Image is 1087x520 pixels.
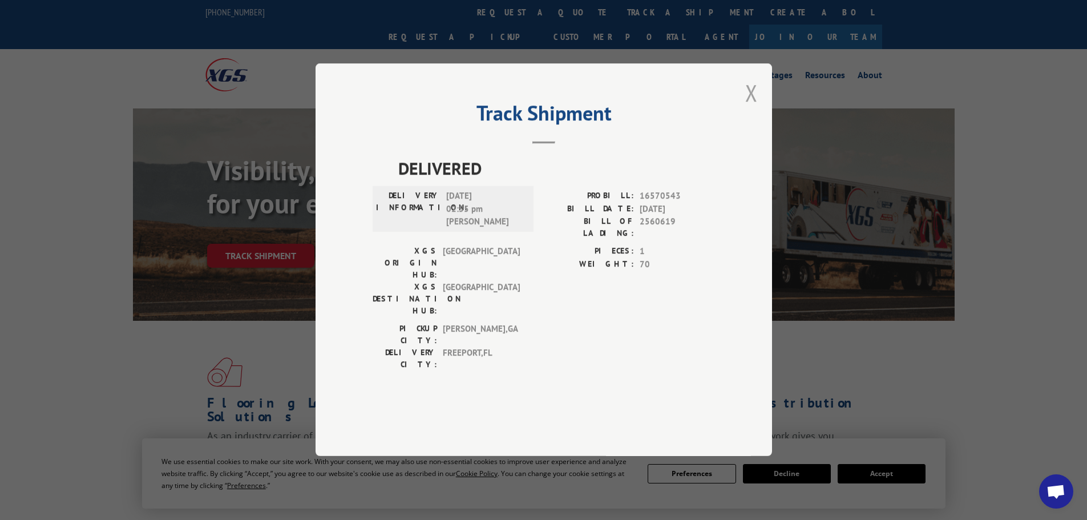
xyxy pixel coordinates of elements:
[1039,474,1073,509] div: Open chat
[640,258,715,271] span: 70
[544,258,634,271] label: WEIGHT:
[398,156,715,182] span: DELIVERED
[446,190,523,229] span: [DATE] 02:55 pm [PERSON_NAME]
[373,245,437,281] label: XGS ORIGIN HUB:
[544,245,634,259] label: PIECES:
[373,323,437,347] label: PICKUP CITY:
[544,190,634,203] label: PROBILL:
[443,323,520,347] span: [PERSON_NAME] , GA
[373,281,437,317] label: XGS DESTINATION HUB:
[640,203,715,216] span: [DATE]
[745,78,758,108] button: Close modal
[443,245,520,281] span: [GEOGRAPHIC_DATA]
[373,105,715,127] h2: Track Shipment
[376,190,441,229] label: DELIVERY INFORMATION:
[373,347,437,371] label: DELIVERY CITY:
[640,216,715,240] span: 2560619
[640,245,715,259] span: 1
[640,190,715,203] span: 16570543
[544,203,634,216] label: BILL DATE:
[443,347,520,371] span: FREEPORT , FL
[443,281,520,317] span: [GEOGRAPHIC_DATA]
[544,216,634,240] label: BILL OF LADING:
